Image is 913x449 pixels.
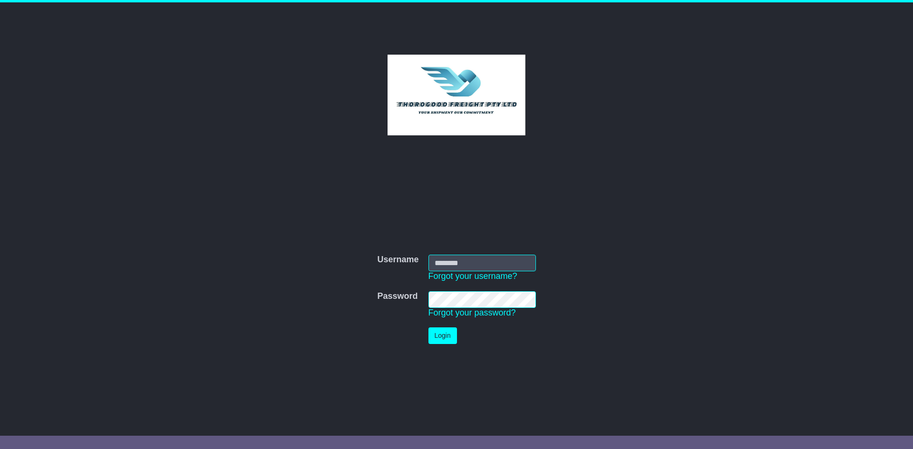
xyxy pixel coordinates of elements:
[428,327,457,344] button: Login
[428,271,517,281] a: Forgot your username?
[377,291,418,302] label: Password
[428,308,516,317] a: Forgot your password?
[388,55,526,135] img: Thorogood Freight Pty Ltd
[377,255,418,265] label: Username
